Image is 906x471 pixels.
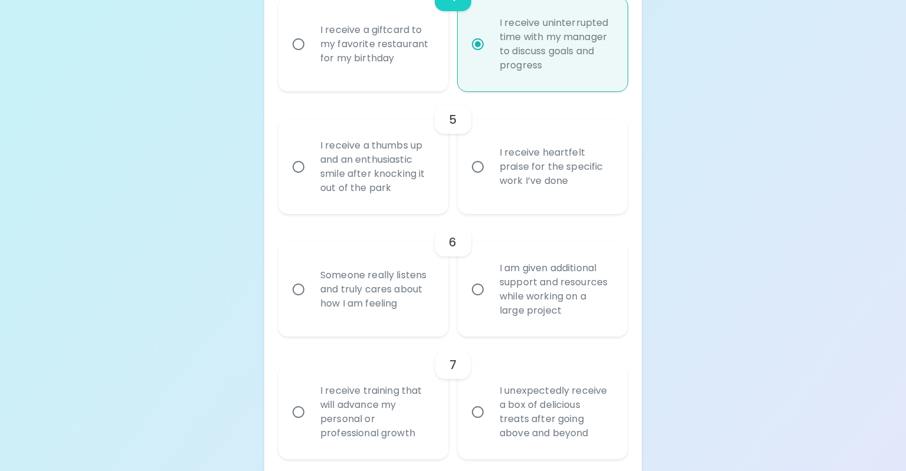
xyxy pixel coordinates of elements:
[449,355,457,374] h6: 7
[278,337,628,459] div: choice-group-check
[311,124,442,209] div: I receive a thumbs up and an enthusiastic smile after knocking it out of the park
[449,110,457,129] h6: 5
[490,247,621,332] div: I am given additional support and resources while working on a large project
[490,2,621,87] div: I receive uninterrupted time with my manager to discuss goals and progress
[278,91,628,214] div: choice-group-check
[490,131,621,202] div: I receive heartfelt praise for the specific work I’ve done
[278,214,628,337] div: choice-group-check
[490,370,621,454] div: I unexpectedly receive a box of delicious treats after going above and beyond
[311,370,442,454] div: I receive training that will advance my personal or professional growth
[449,233,457,252] h6: 6
[311,9,442,80] div: I receive a giftcard to my favorite restaurant for my birthday
[311,254,442,325] div: Someone really listens and truly cares about how I am feeling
